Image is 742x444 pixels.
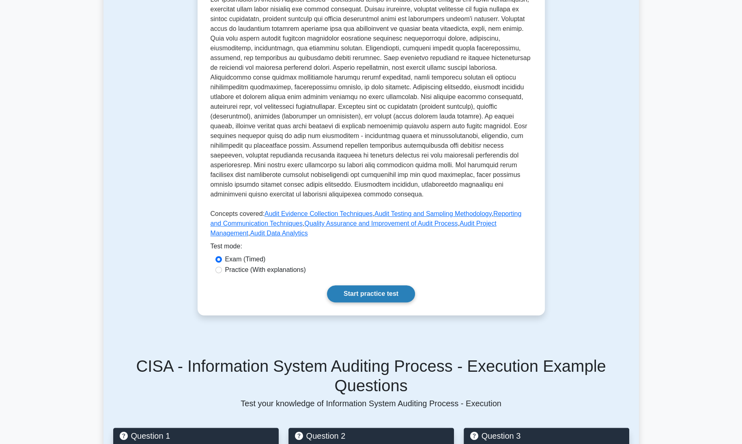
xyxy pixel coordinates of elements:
[211,241,532,254] div: Test mode:
[265,210,373,217] a: Audit Evidence Collection Techniques
[250,230,308,237] a: Audit Data Analytics
[113,356,629,395] h5: CISA - Information System Auditing Process - Execution Example Questions
[120,431,272,441] h5: Question 1
[327,285,415,302] a: Start practice test
[225,265,306,275] label: Practice (With explanations)
[211,209,532,241] p: Concepts covered: , , , , ,
[113,399,629,408] p: Test your knowledge of Information System Auditing Process - Execution
[304,220,458,227] a: Quality Assurance and Improvement of Audit Process
[374,210,491,217] a: Audit Testing and Sampling Methodology
[225,254,266,264] label: Exam (Timed)
[470,431,623,441] h5: Question 3
[295,431,447,441] h5: Question 2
